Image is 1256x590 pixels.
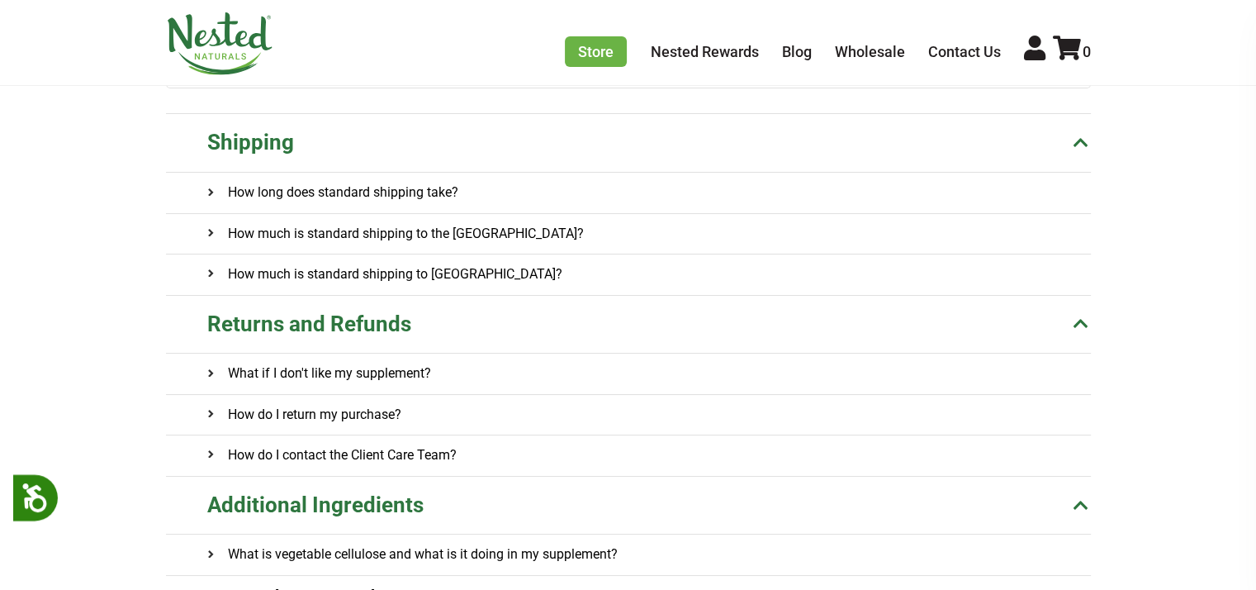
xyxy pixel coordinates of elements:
a: Blog [782,43,812,60]
div: Additional Ingredients [207,493,424,518]
h4: How much is standard shipping to [GEOGRAPHIC_DATA]? [207,255,562,294]
a: How much is standard shipping to the [GEOGRAPHIC_DATA]? [207,214,1091,254]
img: Nested Naturals [166,12,273,75]
div: Shipping [207,131,294,155]
h4: How long does standard shipping take? [207,173,458,212]
h4: How do I contact the Client Care Team? [207,435,457,475]
div: Returns and Refunds [207,312,411,337]
a: Shipping [166,114,1091,173]
a: What if I don't like my supplement? [207,354,1091,393]
h4: What if I don't like my supplement? [207,354,431,393]
span: 0 [1083,43,1091,60]
h4: What is vegetable cellulose and what is it doing in my supplement? [207,535,618,574]
a: Additional Ingredients [166,477,1091,535]
a: What is vegetable cellulose and what is it doing in my supplement? [207,535,1091,574]
a: 0 [1053,43,1091,60]
a: Store [565,36,627,67]
a: How long does standard shipping take? [207,173,1091,212]
a: How do I contact the Client Care Team? [207,435,1091,475]
h4: How much is standard shipping to the [GEOGRAPHIC_DATA]? [207,214,584,254]
a: Returns and Refunds [166,296,1091,354]
a: How much is standard shipping to [GEOGRAPHIC_DATA]? [207,255,1091,294]
a: Contact Us [928,43,1001,60]
a: Nested Rewards [651,43,759,60]
h4: How do I return my purchase? [207,395,401,435]
a: Wholesale [835,43,905,60]
a: How do I return my purchase? [207,395,1091,435]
